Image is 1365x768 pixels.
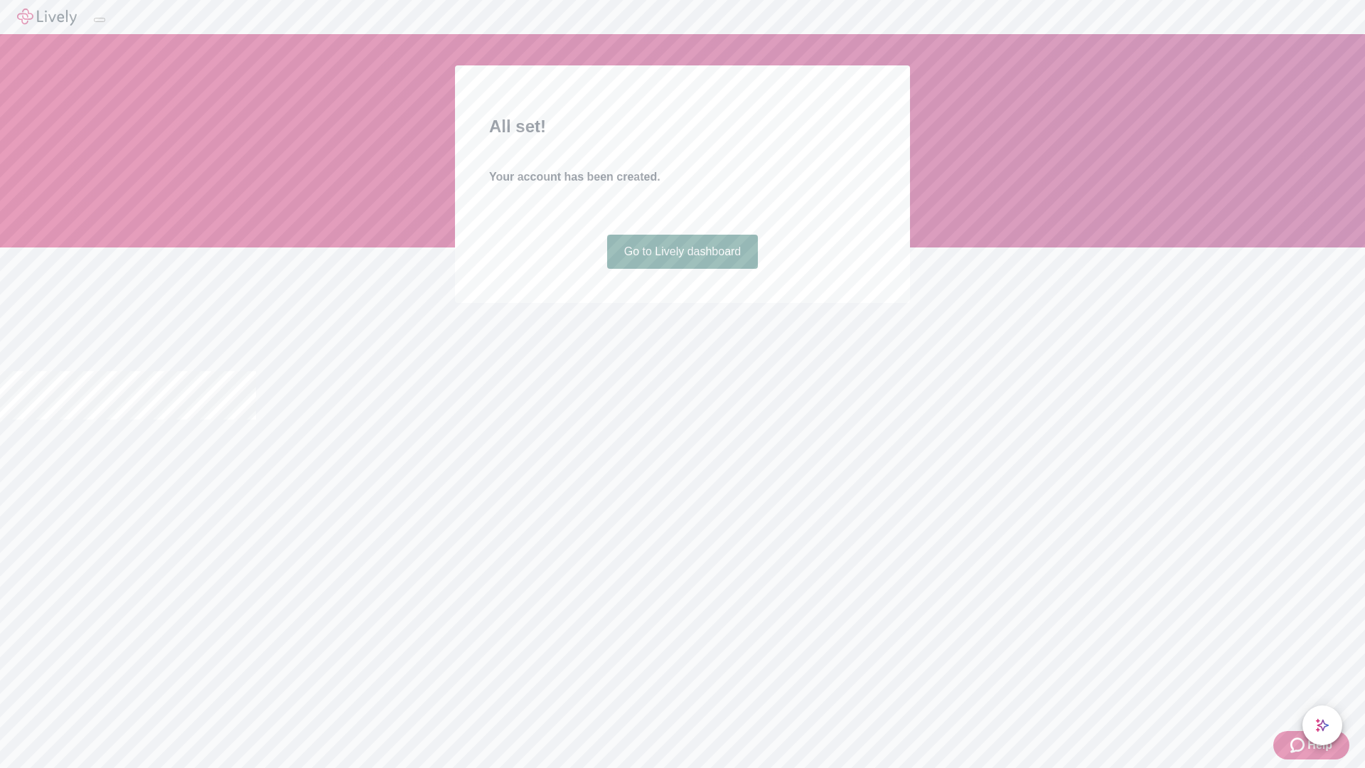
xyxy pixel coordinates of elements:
[1273,731,1349,759] button: Zendesk support iconHelp
[489,114,876,139] h2: All set!
[607,235,759,269] a: Go to Lively dashboard
[1307,737,1332,754] span: Help
[94,18,105,22] button: Log out
[17,9,77,26] img: Lively
[1315,718,1329,732] svg: Lively AI Assistant
[1290,737,1307,754] svg: Zendesk support icon
[1302,705,1342,745] button: chat
[489,169,876,186] h4: Your account has been created.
